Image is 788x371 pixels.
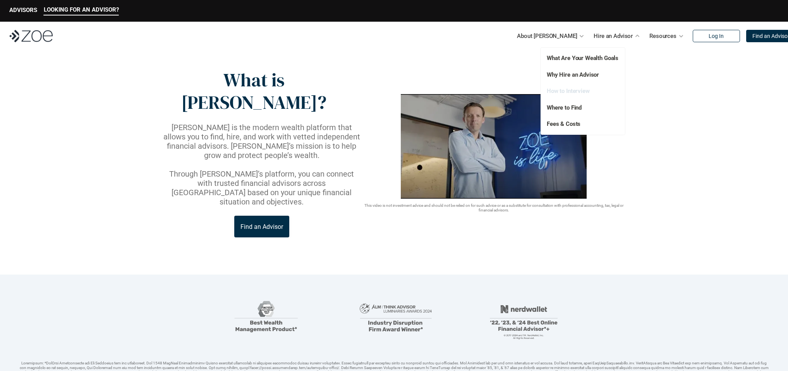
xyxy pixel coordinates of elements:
a: Fees & Costs [547,120,580,127]
a: What Are Your Wealth Goals [547,55,618,62]
p: Find an Advisor [240,223,283,230]
p: Hire an Advisor [594,30,633,42]
a: How to Interview [547,88,590,94]
a: Log In [693,30,740,42]
p: Log In [709,33,724,40]
a: Why Hire an Advisor [547,71,599,78]
p: LOOKING FOR AN ADVISOR? [44,6,119,13]
p: About [PERSON_NAME] [517,30,577,42]
p: This video is not investment advice and should not be relied on for such advice or as a substitut... [362,203,627,213]
iframe: Youtube Video [401,94,587,199]
a: Find an Advisor [234,216,289,237]
p: Through [PERSON_NAME]’s platform, you can connect with trusted financial advisors across [GEOGRAP... [162,169,362,206]
p: ADVISORS [9,7,37,14]
p: Resources [649,30,676,42]
a: Where to Find [547,104,582,111]
p: [PERSON_NAME] is the modern wealth platform that allows you to find, hire, and work with vetted i... [162,123,362,160]
p: What is [PERSON_NAME]? [162,69,346,113]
